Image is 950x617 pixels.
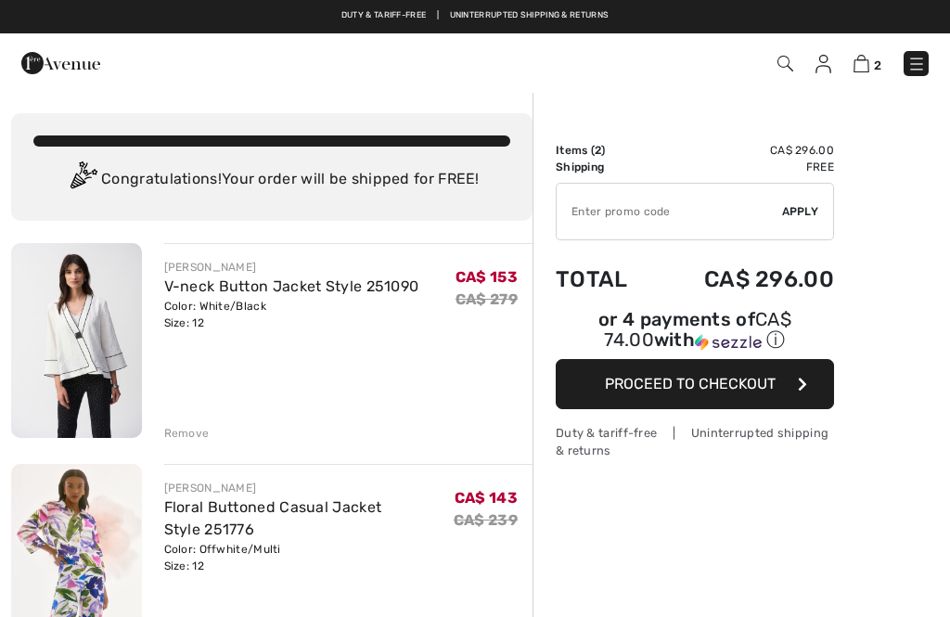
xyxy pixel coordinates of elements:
span: Apply [782,203,819,220]
span: 2 [874,58,881,72]
div: [PERSON_NAME] [164,480,454,496]
span: CA$ 143 [455,489,518,507]
button: Proceed to Checkout [556,359,834,409]
div: Color: White/Black Size: 12 [164,298,419,331]
img: Search [777,56,793,71]
div: Duty & tariff-free | Uninterrupted shipping & returns [556,424,834,459]
td: CA$ 296.00 [655,248,834,311]
img: Sezzle [695,334,762,351]
span: CA$ 153 [456,268,518,286]
img: 1ère Avenue [21,45,100,82]
td: Shipping [556,159,655,175]
div: or 4 payments of with [556,311,834,353]
s: CA$ 279 [456,290,518,308]
img: Shopping Bag [854,55,869,72]
a: 2 [854,52,881,74]
div: or 4 payments ofCA$ 74.00withSezzle Click to learn more about Sezzle [556,311,834,359]
s: CA$ 239 [454,511,518,529]
td: Items ( ) [556,142,655,159]
td: Free [655,159,834,175]
div: Remove [164,425,210,442]
span: 2 [595,144,601,157]
a: Floral Buttoned Casual Jacket Style 251776 [164,498,382,538]
span: Proceed to Checkout [605,375,776,392]
a: V-neck Button Jacket Style 251090 [164,277,419,295]
img: Congratulation2.svg [64,161,101,199]
td: Total [556,248,655,311]
span: CA$ 74.00 [604,308,791,351]
div: [PERSON_NAME] [164,259,419,276]
img: My Info [815,55,831,73]
div: Congratulations! Your order will be shipped for FREE! [33,161,510,199]
td: CA$ 296.00 [655,142,834,159]
div: Color: Offwhite/Multi Size: 12 [164,541,454,574]
img: V-neck Button Jacket Style 251090 [11,243,142,438]
img: Menu [907,55,926,73]
input: Promo code [557,184,782,239]
a: 1ère Avenue [21,53,100,71]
